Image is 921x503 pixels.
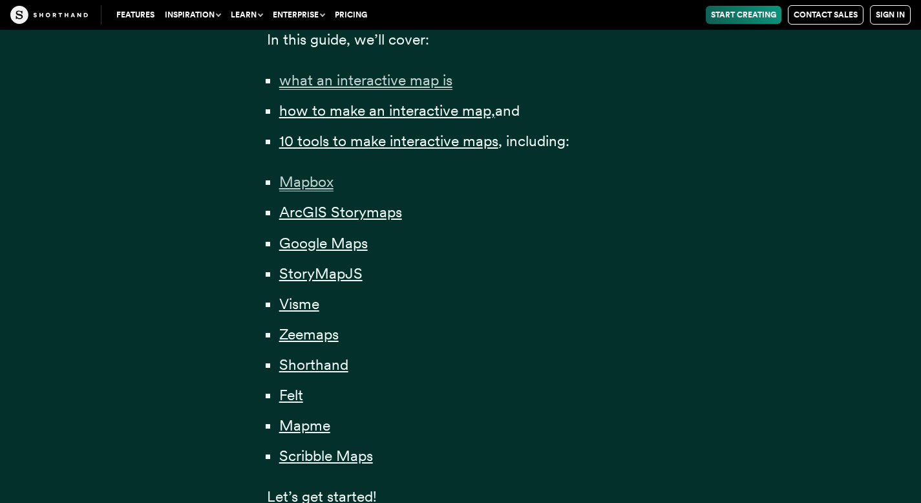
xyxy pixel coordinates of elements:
a: Start Creating [706,6,781,24]
span: and [495,102,520,120]
a: Shorthand [279,356,348,374]
a: ArcGIS Storymaps [279,203,402,221]
button: Inspiration [160,6,226,24]
a: how to make an interactive map, [279,102,495,120]
a: 10 tools to make interactive maps [279,132,498,150]
span: In this guide, we’ll cover: [267,30,429,48]
a: Felt [279,386,303,404]
a: Sign in [870,5,911,25]
a: Mapme [279,416,330,434]
button: Enterprise [268,6,330,24]
button: Learn [226,6,268,24]
a: Scribble Maps [279,447,373,465]
span: what an interactive map is [279,71,452,90]
a: Mapbox [279,173,333,191]
a: StoryMapJS [279,264,363,283]
a: Features [111,6,160,24]
a: Contact Sales [788,5,863,25]
a: Google Maps [279,234,368,252]
a: Visme [279,295,319,313]
a: Zeemaps [279,325,339,343]
img: The Craft [10,6,88,24]
a: what an interactive map is [279,71,452,89]
span: , including: [498,132,569,150]
a: Pricing [330,6,372,24]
